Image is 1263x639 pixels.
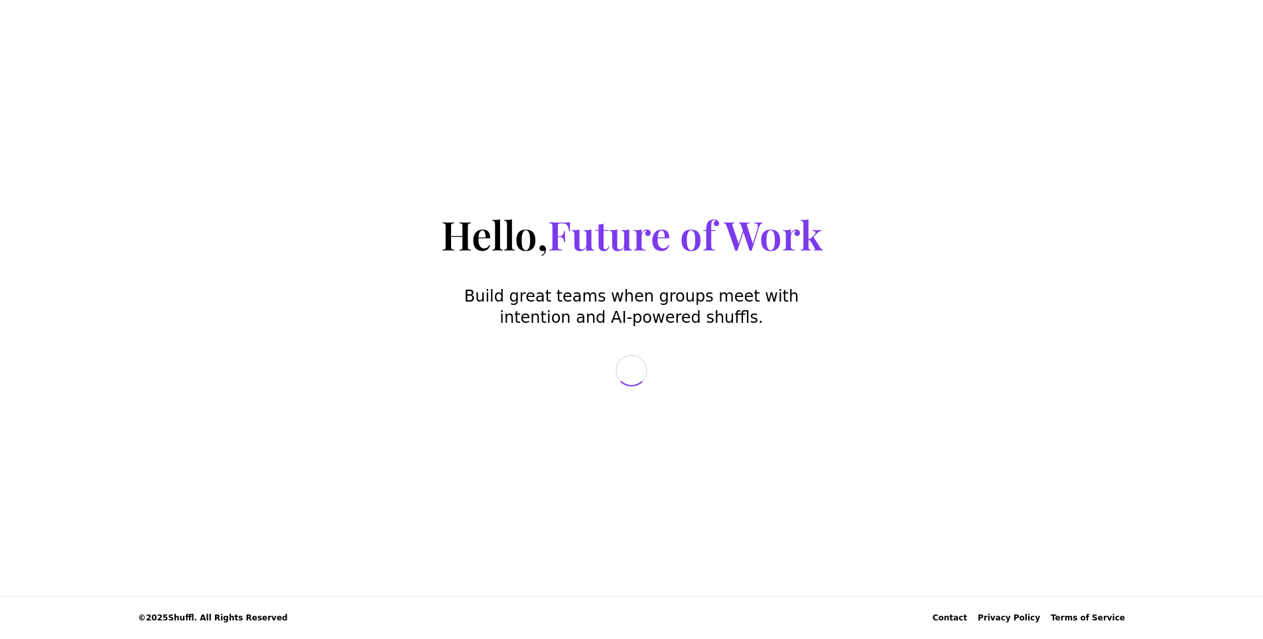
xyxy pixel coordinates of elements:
[441,209,823,259] h1: Hello,
[138,612,288,623] span: © 2025 Shuffl. All Rights Reserved
[933,612,967,623] div: Contact
[1051,612,1125,623] a: Terms of Service
[978,612,1040,623] a: Privacy Policy
[548,207,823,261] span: Future of Work
[462,286,801,328] p: Build great teams when groups meet with intention and AI-powered shuffls.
